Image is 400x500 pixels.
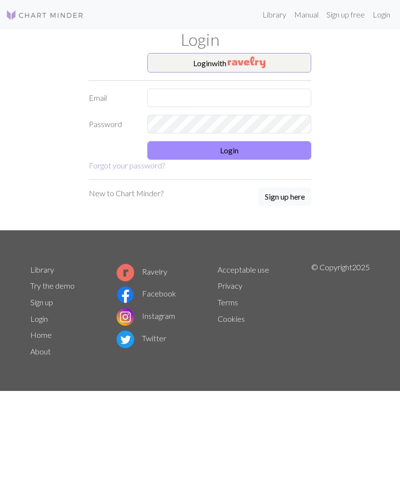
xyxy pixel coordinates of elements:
button: Loginwith [147,53,311,73]
img: Ravelry [228,56,265,68]
a: Privacy [218,281,242,290]
img: Twitter logo [117,331,134,348]
a: Sign up here [259,187,311,207]
a: Twitter [117,333,166,343]
a: Acceptable use [218,265,269,274]
img: Instagram logo [117,308,134,326]
button: Sign up here [259,187,311,206]
a: Manual [290,5,322,24]
a: Terms [218,297,238,307]
a: Instagram [117,311,175,320]
a: Cookies [218,314,245,323]
a: Sign up free [322,5,369,24]
p: © Copyright 2025 [311,261,370,360]
a: Library [259,5,290,24]
a: Login [30,314,48,323]
a: Home [30,330,52,339]
img: Ravelry logo [117,264,134,281]
a: Library [30,265,54,274]
label: Password [83,115,141,133]
p: New to Chart Minder? [89,187,163,199]
a: Facebook [117,289,176,298]
a: Try the demo [30,281,75,290]
a: About [30,347,51,356]
a: Forgot your password? [89,161,165,170]
a: Ravelry [117,267,167,276]
img: Facebook logo [117,286,134,303]
label: Email [83,89,141,107]
img: Logo [6,9,84,21]
button: Login [147,141,311,160]
h1: Login [24,29,376,49]
a: Sign up [30,297,53,307]
a: Login [369,5,394,24]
